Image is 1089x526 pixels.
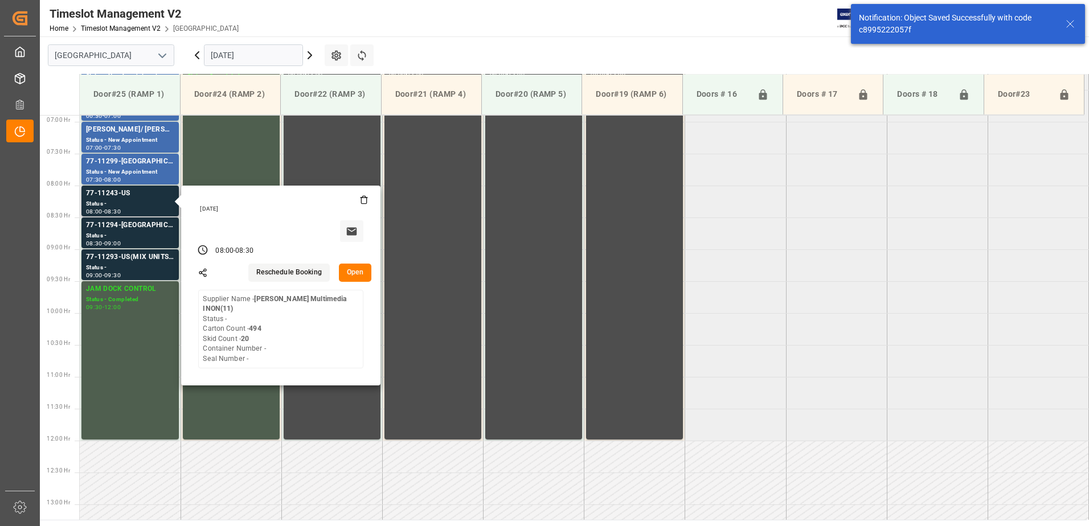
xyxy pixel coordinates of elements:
[792,84,853,105] div: Doors # 17
[391,84,472,105] div: Door#21 (RAMP 4)
[234,246,235,256] div: -
[86,209,103,214] div: 08:00
[47,149,70,155] span: 07:30 Hr
[993,84,1054,105] div: Door#23
[491,84,572,105] div: Door#20 (RAMP 5)
[103,209,104,214] div: -
[203,294,359,364] div: Supplier Name - Status - Carton Count - Skid Count - Container Number - Seal Number -
[104,209,121,214] div: 08:30
[50,5,239,22] div: Timeslot Management V2
[104,177,121,182] div: 08:00
[47,404,70,410] span: 11:30 Hr
[196,205,368,213] div: [DATE]
[50,24,68,32] a: Home
[47,308,70,314] span: 10:00 Hr
[104,113,121,118] div: 07:00
[47,435,70,442] span: 12:00 Hr
[47,467,70,474] span: 12:30 Hr
[249,324,261,332] b: 494
[103,273,104,278] div: -
[86,188,174,199] div: 77-11243-US
[86,167,174,177] div: Status - New Appointment
[86,145,103,150] div: 07:00
[104,145,121,150] div: 07:30
[86,220,174,231] div: 77-11294-[GEOGRAPHIC_DATA]
[104,241,121,246] div: 09:00
[86,305,103,310] div: 09:30
[103,113,104,118] div: -
[837,9,877,28] img: Exertis%20JAM%20-%20Email%20Logo.jpg_1722504956.jpg
[104,273,121,278] div: 09:30
[86,113,103,118] div: 06:30
[48,44,174,66] input: Type to search/select
[89,84,171,105] div: Door#25 (RAMP 1)
[47,340,70,346] span: 10:30 Hr
[204,44,303,66] input: DD.MM.YYYY
[692,84,752,105] div: Doors # 16
[86,263,174,273] div: Status -
[103,241,104,246] div: -
[591,84,673,105] div: Door#19 (RAMP 6)
[47,499,70,506] span: 13:00 Hr
[86,199,174,209] div: Status -
[339,264,372,282] button: Open
[86,273,103,278] div: 09:00
[241,335,249,343] b: 20
[248,264,330,282] button: Reschedule Booking
[81,24,161,32] a: Timeslot Management V2
[86,177,103,182] div: 07:30
[103,145,104,150] div: -
[235,246,253,256] div: 08:30
[47,212,70,219] span: 08:30 Hr
[86,124,174,135] div: [PERSON_NAME]/ [PERSON_NAME]
[86,156,174,167] div: 77-11299-[GEOGRAPHIC_DATA]
[86,252,174,263] div: 77-11293-US(MIX UNITS->JAM)
[190,84,271,105] div: Door#24 (RAMP 2)
[47,372,70,378] span: 11:00 Hr
[290,84,371,105] div: Door#22 (RAMP 3)
[47,244,70,250] span: 09:00 Hr
[47,180,70,187] span: 08:00 Hr
[47,276,70,282] span: 09:30 Hr
[47,117,70,123] span: 07:00 Hr
[104,305,121,310] div: 12:00
[86,135,174,145] div: Status - New Appointment
[103,177,104,182] div: -
[203,295,347,313] b: [PERSON_NAME] Multimedia INON(11)
[153,47,170,64] button: open menu
[859,12,1055,36] div: Notification: Object Saved Successfully with code c8995222057f
[103,305,104,310] div: -
[893,84,953,105] div: Doors # 18
[215,246,234,256] div: 08:00
[86,241,103,246] div: 08:30
[86,283,174,295] div: JAM DOCK CONTROL
[86,231,174,241] div: Status -
[86,295,174,305] div: Status - Completed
